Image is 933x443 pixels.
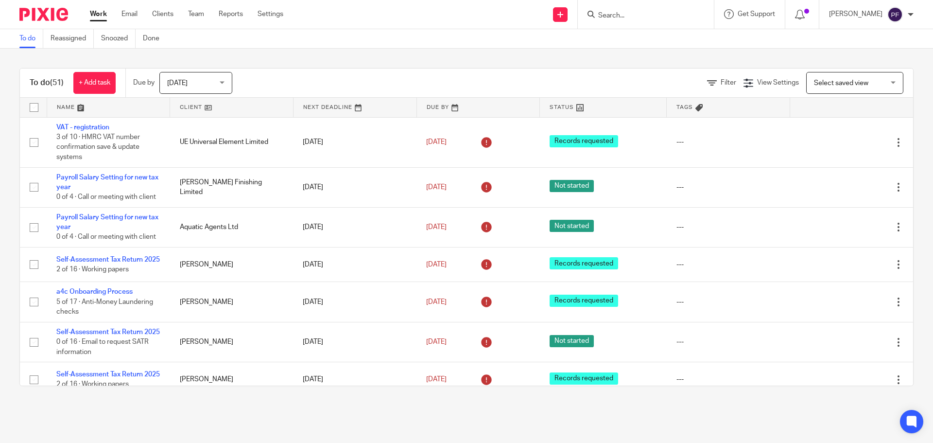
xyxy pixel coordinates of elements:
[170,247,294,282] td: [PERSON_NAME]
[56,256,160,263] a: Self-Assessment Tax Return 2025
[56,194,156,200] span: 0 of 4 · Call or meeting with client
[56,288,133,295] a: a4c Onboarding Process
[814,80,868,87] span: Select saved view
[550,257,618,269] span: Records requested
[550,295,618,307] span: Records requested
[56,329,160,336] a: Self-Assessment Tax Return 2025
[293,282,416,322] td: [DATE]
[56,214,158,230] a: Payroll Salary Setting for new tax year
[426,376,447,383] span: [DATE]
[829,9,882,19] p: [PERSON_NAME]
[101,29,136,48] a: Snoozed
[170,117,294,167] td: UE Universal Element Limited
[426,299,447,305] span: [DATE]
[293,167,416,207] td: [DATE]
[293,207,416,247] td: [DATE]
[258,9,283,19] a: Settings
[676,374,780,384] div: ---
[170,207,294,247] td: Aquatic Agents Ltd
[550,220,594,232] span: Not started
[167,80,188,87] span: [DATE]
[676,337,780,347] div: ---
[293,322,416,362] td: [DATE]
[293,362,416,397] td: [DATE]
[121,9,138,19] a: Email
[676,137,780,147] div: ---
[738,11,775,18] span: Get Support
[30,78,64,88] h1: To do
[56,134,140,160] span: 3 of 10 · HMRC VAT number confirmation save & update systems
[56,371,160,378] a: Self-Assessment Tax Return 2025
[293,117,416,167] td: [DATE]
[676,297,780,307] div: ---
[170,282,294,322] td: [PERSON_NAME]
[56,266,129,273] span: 2 of 16 · Working papers
[56,299,153,316] span: 5 of 17 · Anti-Money Laundering checks
[550,372,618,385] span: Records requested
[51,29,94,48] a: Reassigned
[721,79,736,86] span: Filter
[676,260,780,269] div: ---
[143,29,167,48] a: Done
[170,322,294,362] td: [PERSON_NAME]
[550,180,594,192] span: Not started
[73,72,116,94] a: + Add task
[133,78,155,88] p: Due by
[293,247,416,282] td: [DATE]
[56,381,129,388] span: 2 of 16 · Working papers
[426,261,447,268] span: [DATE]
[188,9,204,19] a: Team
[676,105,693,110] span: Tags
[426,184,447,191] span: [DATE]
[19,8,68,21] img: Pixie
[597,12,685,20] input: Search
[152,9,173,19] a: Clients
[90,9,107,19] a: Work
[56,124,109,131] a: VAT - registration
[887,7,903,22] img: svg%3E
[56,338,149,355] span: 0 of 16 · Email to request SATR information
[676,222,780,232] div: ---
[56,234,156,241] span: 0 of 4 · Call or meeting with client
[426,139,447,145] span: [DATE]
[757,79,799,86] span: View Settings
[170,362,294,397] td: [PERSON_NAME]
[550,135,618,147] span: Records requested
[426,224,447,230] span: [DATE]
[219,9,243,19] a: Reports
[676,182,780,192] div: ---
[426,338,447,345] span: [DATE]
[550,335,594,347] span: Not started
[170,167,294,207] td: [PERSON_NAME] Finishing Limited
[19,29,43,48] a: To do
[56,174,158,191] a: Payroll Salary Setting for new tax year
[50,79,64,87] span: (51)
